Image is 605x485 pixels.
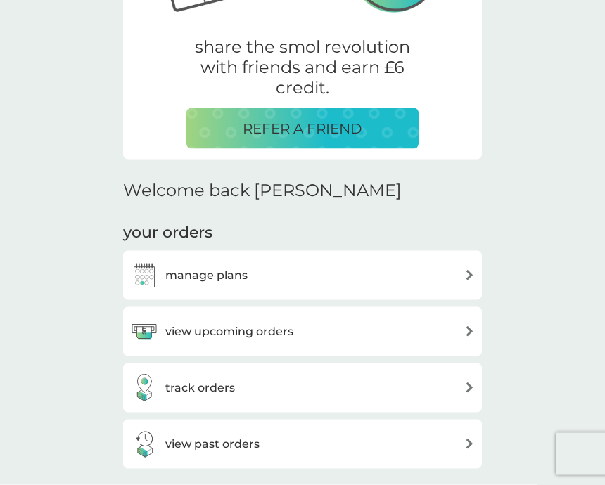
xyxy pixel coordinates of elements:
button: REFER A FRIEND [186,108,419,149]
img: arrow right [464,382,475,393]
h3: track orders [165,379,235,397]
img: arrow right [464,326,475,337]
h3: view upcoming orders [165,323,293,341]
h3: view past orders [165,435,260,453]
h3: your orders [123,222,212,244]
h3: manage plans [165,266,248,285]
h2: Welcome back [PERSON_NAME] [123,181,402,201]
img: arrow right [464,439,475,449]
p: REFER A FRIEND [243,117,362,140]
p: share the smol revolution with friends and earn £6 credit. [186,37,419,98]
img: arrow right [464,270,475,280]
